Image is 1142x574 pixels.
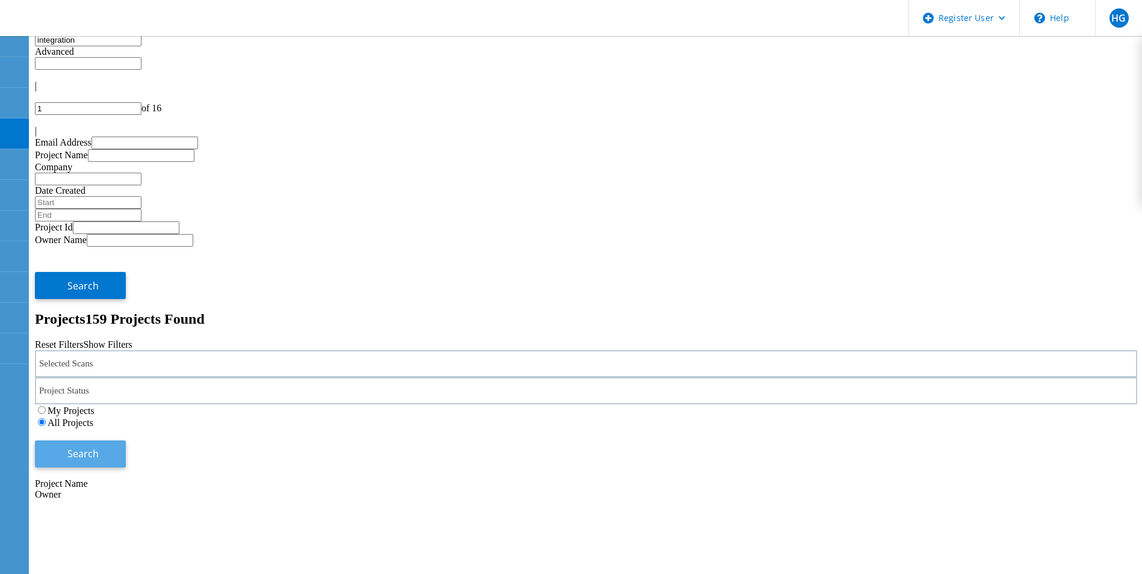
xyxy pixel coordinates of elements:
label: Owner Name [35,235,87,245]
label: All Projects [48,418,93,428]
span: of 16 [141,103,161,113]
div: Owner [35,489,1137,500]
div: Project Status [35,377,1137,404]
input: Search projects by name, owner, ID, company, etc [35,34,141,46]
div: | [35,81,1137,91]
label: Company [35,162,72,172]
input: End [35,209,141,221]
button: Search [35,272,126,299]
div: Project Name [35,478,1137,489]
a: Show Filters [83,339,132,350]
label: Project Id [35,222,73,232]
input: Start [35,196,141,209]
label: Project Name [35,150,88,160]
a: Reset Filters [35,339,83,350]
button: Search [35,440,126,468]
span: 159 Projects Found [85,311,205,327]
svg: \n [1034,13,1045,23]
div: Selected Scans [35,350,1137,377]
label: My Projects [48,406,95,416]
div: | [35,126,1137,137]
label: Date Created [35,185,85,196]
span: Search [67,279,99,292]
span: Search [67,447,99,460]
span: HG [1111,13,1126,23]
b: Projects [35,311,85,327]
a: Live Optics Dashboard [12,23,141,34]
label: Email Address [35,137,92,147]
span: Advanced [35,46,74,57]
